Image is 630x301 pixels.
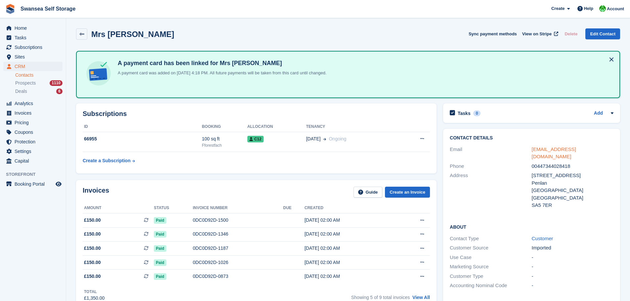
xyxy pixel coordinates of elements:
[15,147,54,156] span: Settings
[154,231,166,238] span: Paid
[594,110,603,117] a: Add
[562,28,580,39] button: Delete
[85,59,112,87] img: card-linked-ebf98d0992dc2aeb22e95c0e3c79077019eb2392cfd83c6a337811c24bc77127.svg
[532,202,613,209] div: SA5 7ER
[585,28,620,39] a: Edit Contact
[3,99,63,108] a: menu
[3,23,63,33] a: menu
[3,179,63,189] a: menu
[385,187,430,198] a: Create an Invoice
[5,4,15,14] img: stora-icon-8386f47178a22dfd0bd8f6a31ec36ba5ce8667c1dd55bd0f319d3a0aa187defe.svg
[15,88,27,94] span: Deals
[599,5,606,12] img: Andrew Robbins
[115,70,326,76] p: A payment card was added on [DATE] 4:18 PM. All future payments will be taken from this card unti...
[412,295,430,300] a: View All
[15,88,63,95] a: Deals 6
[202,142,247,148] div: Fforestfach
[83,110,430,118] h2: Subscriptions
[520,28,560,39] a: View on Stripe
[15,99,54,108] span: Analytics
[551,5,565,12] span: Create
[532,172,613,179] div: [STREET_ADDRESS]
[450,273,531,280] div: Customer Type
[18,3,78,14] a: Swansea Self Storage
[305,203,395,213] th: Created
[450,282,531,289] div: Accounting Nominal Code
[83,157,131,164] div: Create a Subscription
[15,80,36,86] span: Prospects
[3,128,63,137] a: menu
[532,282,613,289] div: -
[193,245,283,252] div: 0DC0D92D-1187
[532,179,613,187] div: Penlan
[450,135,613,141] h2: Contact Details
[84,245,101,252] span: £150.00
[84,231,101,238] span: £150.00
[473,110,481,116] div: 0
[247,136,264,142] span: C12
[532,236,553,241] a: Customer
[3,147,63,156] a: menu
[193,259,283,266] div: 0DC0D92D-1026
[3,156,63,166] a: menu
[532,254,613,261] div: -
[83,187,109,198] h2: Invoices
[329,136,346,141] span: Ongoing
[458,110,471,116] h2: Tasks
[50,80,63,86] div: 1110
[283,203,304,213] th: Due
[3,137,63,146] a: menu
[84,217,101,224] span: £150.00
[532,146,576,160] a: [EMAIL_ADDRESS][DOMAIN_NAME]
[306,135,320,142] span: [DATE]
[15,43,54,52] span: Subscriptions
[15,128,54,137] span: Coupons
[84,259,101,266] span: £150.00
[193,217,283,224] div: 0DC0D92D-1500
[3,118,63,127] a: menu
[193,273,283,280] div: 0DC0D92D-0873
[305,259,395,266] div: [DATE] 02:00 AM
[450,146,531,161] div: Email
[154,259,166,266] span: Paid
[305,217,395,224] div: [DATE] 02:00 AM
[15,137,54,146] span: Protection
[154,245,166,252] span: Paid
[532,194,613,202] div: [GEOGRAPHIC_DATA]
[56,89,63,94] div: 6
[83,203,154,213] th: Amount
[351,295,410,300] span: Showing 5 of 9 total invoices
[15,179,54,189] span: Booking Portal
[154,217,166,224] span: Paid
[469,28,517,39] button: Sync payment methods
[202,122,247,132] th: Booking
[532,187,613,194] div: [GEOGRAPHIC_DATA]
[193,203,283,213] th: Invoice number
[450,163,531,170] div: Phone
[83,155,135,167] a: Create a Subscription
[532,273,613,280] div: -
[83,122,202,132] th: ID
[3,33,63,42] a: menu
[3,43,63,52] a: menu
[193,231,283,238] div: 0DC0D92D-1346
[84,289,105,295] div: Total
[91,30,174,39] h2: Mrs [PERSON_NAME]
[154,273,166,280] span: Paid
[202,135,247,142] div: 100 sq ft
[354,187,383,198] a: Guide
[3,62,63,71] a: menu
[607,6,624,12] span: Account
[305,231,395,238] div: [DATE] 02:00 AM
[15,52,54,61] span: Sites
[15,72,63,78] a: Contacts
[450,235,531,243] div: Contact Type
[522,31,552,37] span: View on Stripe
[15,118,54,127] span: Pricing
[15,80,63,87] a: Prospects 1110
[305,273,395,280] div: [DATE] 02:00 AM
[3,108,63,118] a: menu
[15,62,54,71] span: CRM
[532,244,613,252] div: Imported
[247,122,306,132] th: Allocation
